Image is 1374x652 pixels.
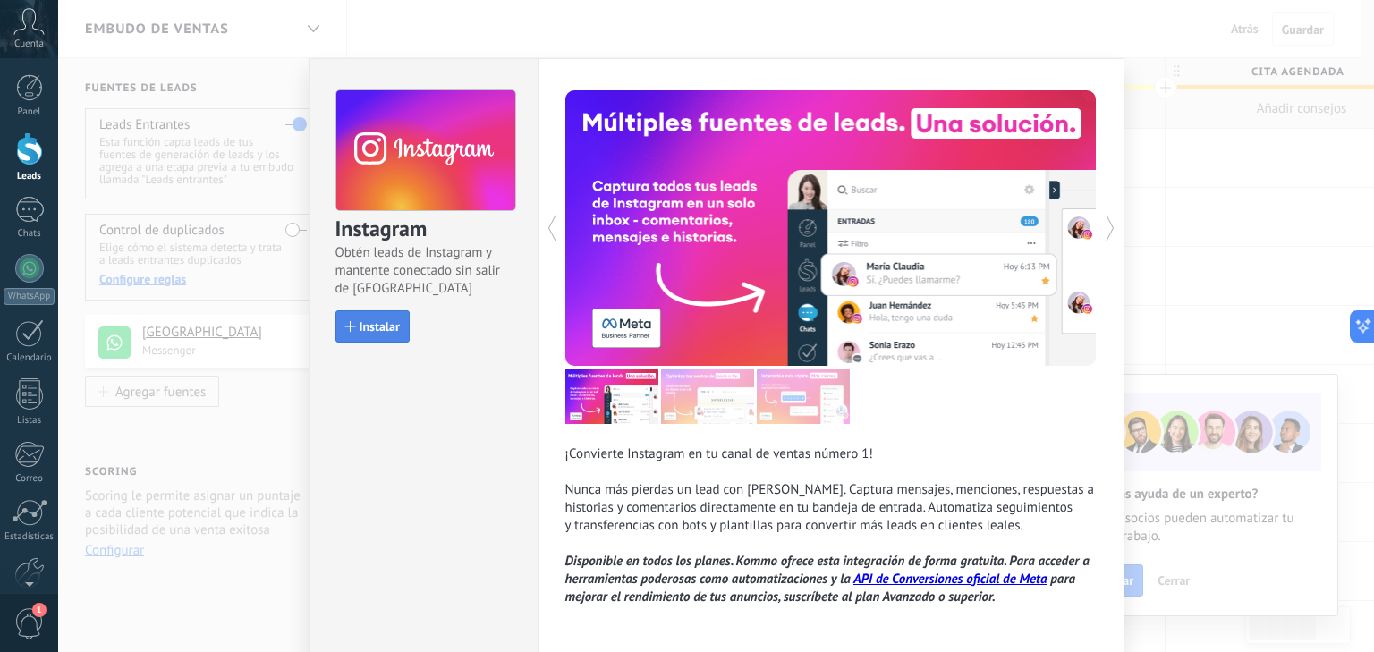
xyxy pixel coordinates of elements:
div: WhatsApp [4,288,55,305]
div: Correo [4,473,55,485]
img: com_instagram_tour_2_es.png [661,369,754,424]
div: Chats [4,228,55,240]
h3: Instagram [335,215,514,244]
div: Panel [4,106,55,118]
div: Leads [4,171,55,182]
div: Calendario [4,352,55,364]
div: Estadísticas [4,531,55,543]
img: com_instagram_tour_1_es.png [565,369,658,424]
span: Instalar [360,320,400,333]
i: Disponible en todos los planes. Kommo ofrece esta integración de forma gratuita. Para acceder a h... [565,553,1090,605]
span: Cuenta [14,38,44,50]
div: ¡Convierte Instagram en tu canal de ventas número 1! Nunca más pierdas un lead con [PERSON_NAME].... [565,445,1097,606]
button: Instalar [335,310,410,343]
div: Listas [4,415,55,427]
img: com_instagram_tour_3_es.png [757,369,850,424]
span: 1 [32,603,47,617]
a: API de Conversiones oficial de Meta [853,571,1047,588]
span: Obtén leads de Instagram y mantente conectado sin salir de [GEOGRAPHIC_DATA] [335,244,514,298]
